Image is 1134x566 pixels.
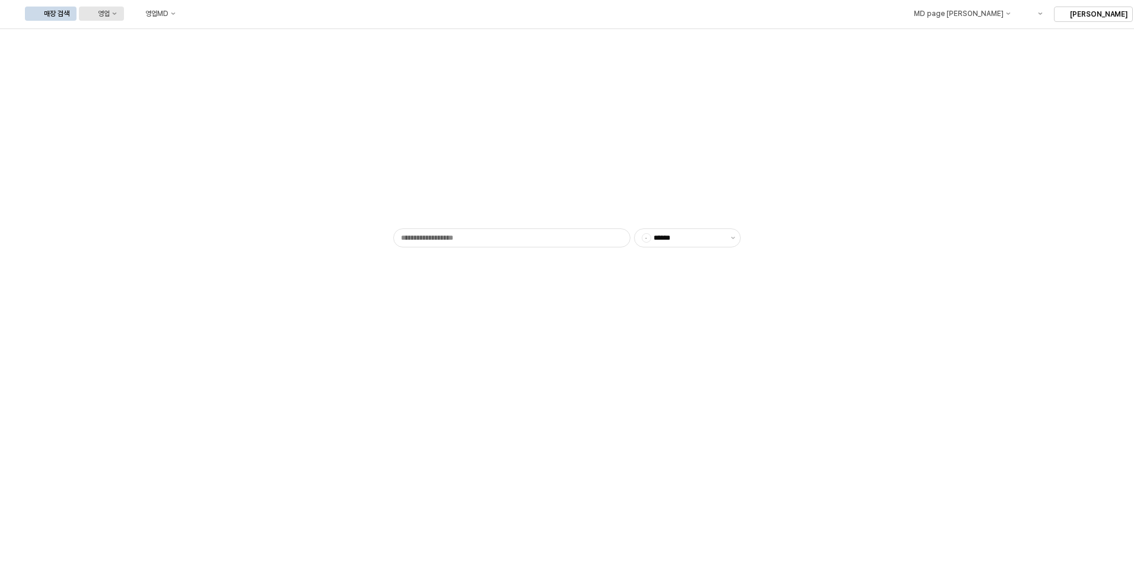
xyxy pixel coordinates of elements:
[913,9,1003,18] div: MD page [PERSON_NAME]
[44,9,69,18] div: 매장 검색
[1070,9,1127,19] p: [PERSON_NAME]
[98,9,110,18] div: 영업
[642,234,651,242] span: -
[126,7,183,21] button: 영업MD
[726,229,740,247] button: 제안 사항 표시
[79,7,124,21] button: 영업
[894,7,1017,21] button: MD page [PERSON_NAME]
[145,9,168,18] div: 영업MD
[25,7,77,21] button: 매장 검색
[1020,7,1049,21] div: Menu item 6
[1054,7,1133,22] button: [PERSON_NAME]
[894,7,1017,21] div: MD page 이동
